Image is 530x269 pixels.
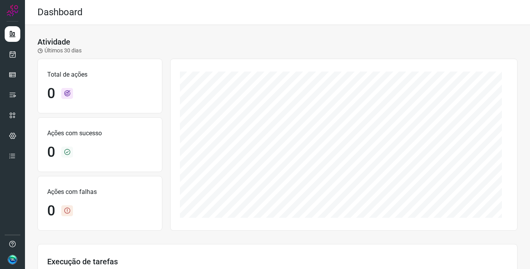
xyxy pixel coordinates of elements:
[7,5,18,16] img: Logo
[37,47,82,55] p: Últimos 30 dias
[47,187,153,197] p: Ações com falhas
[47,85,55,102] h1: 0
[47,203,55,219] h1: 0
[8,255,17,264] img: 688dd65d34f4db4d93ce8256e11a8269.jpg
[37,7,83,18] h2: Dashboard
[47,129,153,138] p: Ações com sucesso
[47,257,508,266] h3: Execução de tarefas
[47,144,55,161] h1: 0
[37,37,70,47] h3: Atividade
[47,70,153,79] p: Total de ações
